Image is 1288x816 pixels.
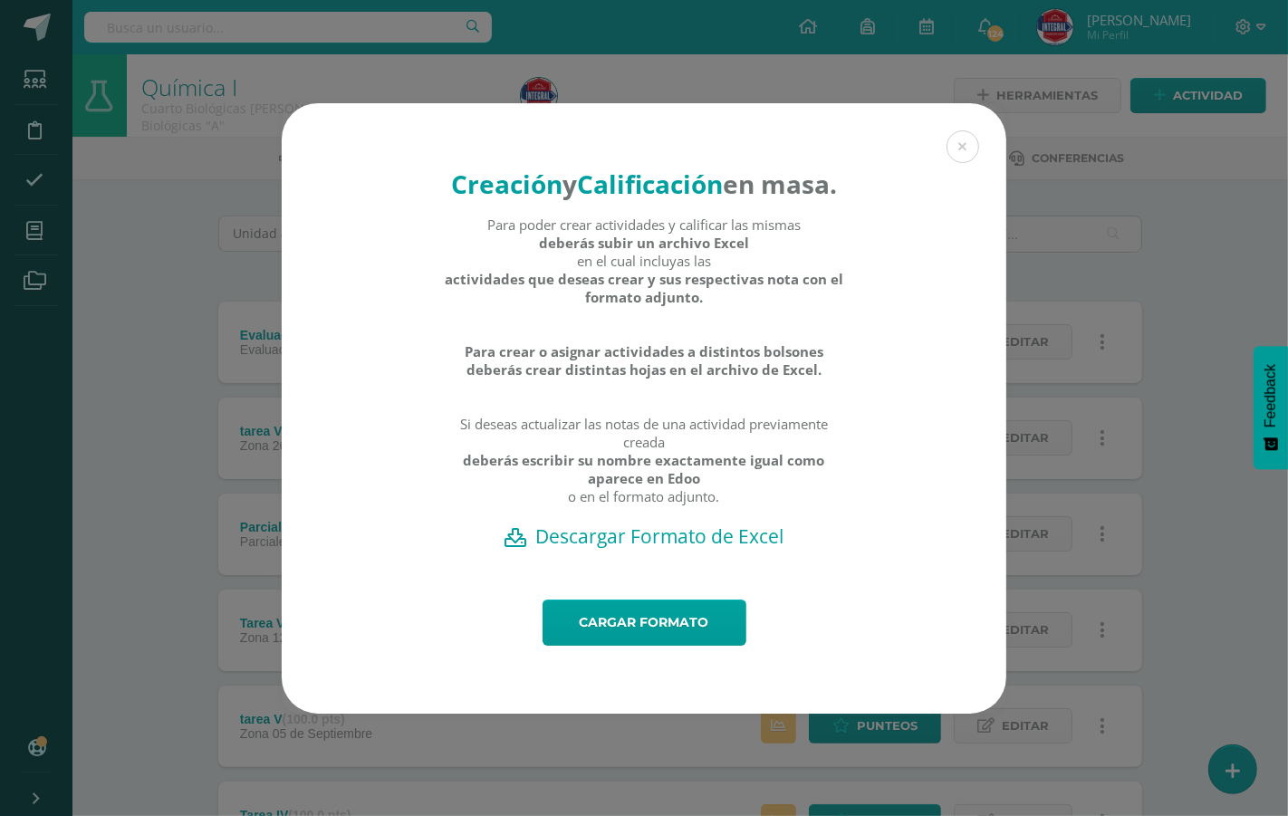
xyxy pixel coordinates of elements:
[444,270,845,306] strong: actividades que deseas crear y sus respectivas nota con el formato adjunto.
[313,523,975,549] a: Descargar Formato de Excel
[1254,346,1288,469] button: Feedback - Mostrar encuesta
[444,167,845,201] h4: en masa.
[444,451,845,487] strong: deberás escribir su nombre exactamente igual como aparece en Edoo
[562,167,577,201] strong: y
[543,600,746,646] a: Cargar formato
[947,130,979,163] button: Close (Esc)
[444,342,845,379] strong: Para crear o asignar actividades a distintos bolsones deberás crear distintas hojas en el archivo...
[444,216,845,523] div: Para poder crear actividades y calificar las mismas en el cual incluyas las Si deseas actualizar ...
[451,167,562,201] strong: Creación
[539,234,749,252] strong: deberás subir un archivo Excel
[577,167,723,201] strong: Calificación
[1263,364,1279,427] span: Feedback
